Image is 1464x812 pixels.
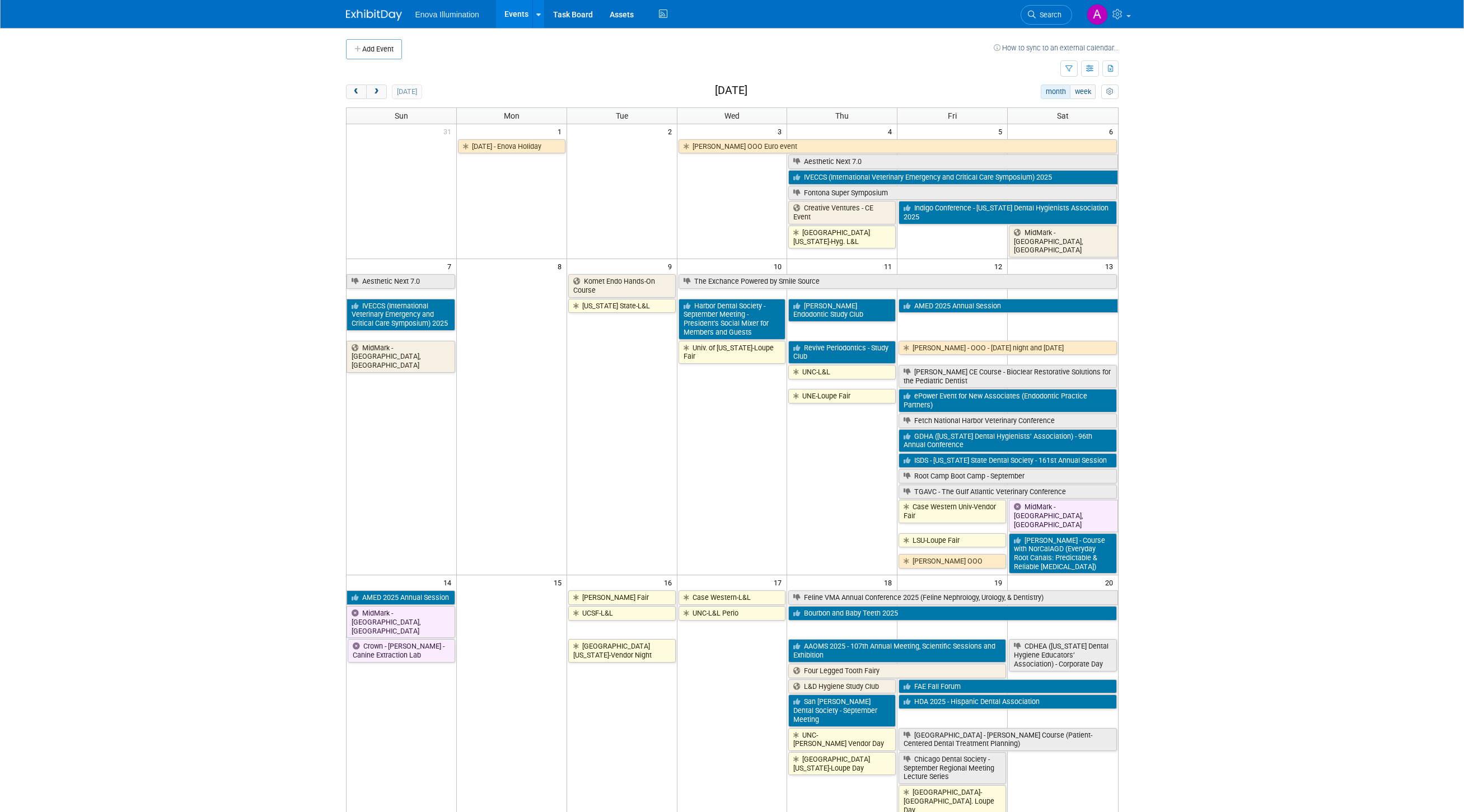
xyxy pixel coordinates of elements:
[899,679,1116,694] a: FAE Fall Forum
[773,259,787,273] span: 10
[663,575,677,589] span: 16
[993,575,1007,589] span: 19
[556,124,567,138] span: 1
[994,44,1119,52] a: How to sync to an external calendar...
[1101,85,1118,99] button: myCustomButton
[679,139,1117,154] a: [PERSON_NAME] OOO Euro event
[788,639,1006,662] a: AAOMS 2025 - 107th Annual Meeting, Scientific Sessions and Exhibition
[346,85,367,99] button: prev
[788,752,896,775] a: [GEOGRAPHIC_DATA][US_STATE]-Loupe Day
[788,299,896,322] a: [PERSON_NAME] Endodontic Study Club
[679,590,786,605] a: Case Western-L&L
[899,485,1116,499] a: TGAVC - The Gulf Atlantic Veterinary Conference
[948,111,957,120] span: Fri
[788,590,1117,605] a: Feline VMA Annual Conference 2025 (Feline Nephrology, Urology, & Dentistry)
[899,554,1006,569] a: [PERSON_NAME] OOO
[788,201,896,224] a: Creative Ventures - CE Event
[1009,226,1117,257] a: MidMark - [GEOGRAPHIC_DATA], [GEOGRAPHIC_DATA]
[788,170,1117,185] a: IVECCS (International Veterinary Emergency and Critical Care Symposium) 2025
[997,124,1007,138] span: 5
[899,500,1006,523] a: Case Western Univ-Vendor Fair
[392,85,422,99] button: [DATE]
[1009,639,1116,671] a: CDHEA ([US_STATE] Dental Hygiene Educators’ Association) - Corporate Day
[899,453,1116,468] a: ISDS - [US_STATE] State Dental Society - 161st Annual Session
[883,259,897,273] span: 11
[1009,533,1116,574] a: [PERSON_NAME] - Course with NorCalAGD (Everyday Root Canals: Predictable & Reliable [MEDICAL_DATA])
[899,201,1116,224] a: Indigo Conference - [US_STATE] Dental Hygienists Association 2025
[347,341,455,373] a: MidMark - [GEOGRAPHIC_DATA], [GEOGRAPHIC_DATA]
[667,124,677,138] span: 2
[1009,500,1117,532] a: MidMark - [GEOGRAPHIC_DATA], [GEOGRAPHIC_DATA]
[835,111,849,120] span: Thu
[347,606,455,638] a: MidMark - [GEOGRAPHIC_DATA], [GEOGRAPHIC_DATA]
[347,299,455,331] a: IVECCS (International Veterinary Emergency and Critical Care Symposium) 2025
[679,606,786,621] a: UNC-L&L Perio
[1104,259,1118,273] span: 13
[395,111,408,120] span: Sun
[347,590,455,605] a: AMED 2025 Annual Session
[568,639,676,662] a: [GEOGRAPHIC_DATA][US_STATE]-Vendor Night
[366,85,387,99] button: next
[899,389,1116,412] a: ePower Event for New Associates (Endodontic Practice Partners)
[899,752,1006,784] a: Chicago Dental Society - September Regional Meeting Lecture Series
[616,111,628,120] span: Tue
[899,365,1116,388] a: [PERSON_NAME] CE Course - Bioclear Restorative Solutions for the Pediatric Dentist
[899,728,1116,751] a: [GEOGRAPHIC_DATA] - [PERSON_NAME] Course (Patient-Centered Dental Treatment Planning)
[415,10,479,19] span: Enova Illumination
[347,274,455,289] a: Aesthetic Next 7.0
[1021,5,1072,25] a: Search
[788,694,896,726] a: San [PERSON_NAME] Dental Society - September Meeting
[504,111,520,120] span: Mon
[553,575,567,589] span: 15
[346,39,402,59] button: Add Event
[993,259,1007,273] span: 12
[458,139,565,154] a: [DATE] - Enova Holiday
[788,226,896,248] a: [GEOGRAPHIC_DATA][US_STATE]-Hyg. L&L
[679,341,786,364] a: Univ. of [US_STATE]-Loupe Fair
[715,85,747,97] h2: [DATE]
[788,389,896,403] a: UNE-Loupe Fair
[1104,575,1118,589] span: 20
[788,679,896,694] a: L&D Hygiene Study Club
[568,274,676,297] a: Komet Endo Hands-On Course
[556,259,567,273] span: 8
[1036,11,1061,19] span: Search
[568,590,676,605] a: [PERSON_NAME] Fair
[446,259,456,273] span: 7
[788,154,1117,169] a: Aesthetic Next 7.0
[568,606,676,621] a: UCSF-L&L
[724,111,740,120] span: Wed
[899,341,1116,355] a: [PERSON_NAME] - OOO - [DATE] night and [DATE]
[883,575,897,589] span: 18
[1041,85,1070,99] button: month
[899,299,1117,313] a: AMED 2025 Annual Session
[1057,111,1069,120] span: Sat
[442,575,456,589] span: 14
[788,728,896,751] a: UNC-[PERSON_NAME] Vendor Day
[1106,88,1114,96] i: Personalize Calendar
[1108,124,1118,138] span: 6
[1087,4,1108,25] img: Abby Nelson
[899,694,1116,709] a: HDA 2025 - Hispanic Dental Association
[679,274,1117,289] a: The Exchance Powered by Smile Source
[887,124,897,138] span: 4
[773,575,787,589] span: 17
[788,606,1116,621] a: Bourbon and Baby Teeth 2025
[442,124,456,138] span: 31
[899,533,1006,548] a: LSU-Loupe Fair
[788,341,896,364] a: Revive Periodontics - Study Club
[568,299,676,313] a: [US_STATE] State-L&L
[679,299,786,340] a: Harbor Dental Society - September Meeting - President’s Social Mixer for Members and Guests
[899,469,1116,484] a: Root Camp Boot Camp - September
[899,429,1116,452] a: GDHA ([US_STATE] Dental Hygienists’ Association) - 96th Annual Conference
[777,124,787,138] span: 3
[788,186,1116,200] a: Fontona Super Symposium
[348,639,455,662] a: Crown - [PERSON_NAME] - Canine Extraction Lab
[346,10,402,21] img: ExhibitDay
[788,664,1006,678] a: Four Legged Tooth Fairy
[667,259,677,273] span: 9
[1070,85,1096,99] button: week
[788,365,896,379] a: UNC-L&L
[899,414,1116,428] a: Fetch National Harbor Veterinary Conference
